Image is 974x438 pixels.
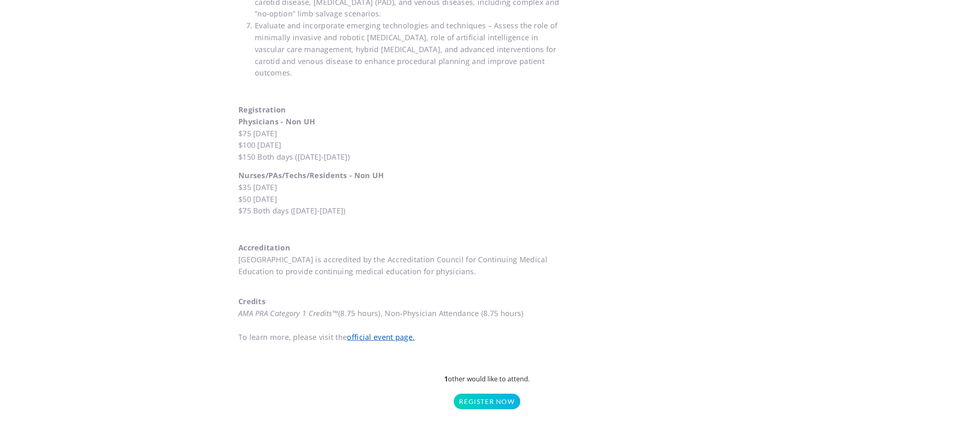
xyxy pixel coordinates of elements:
[238,308,338,318] em: AMA PRA Category 1 Credits™
[454,394,520,409] a: Register Now
[238,170,566,217] p: $35 [DATE] $50 [DATE] $75 Both days ([DATE]-[DATE])
[238,117,316,126] strong: Physicians - Non UH
[444,374,448,383] strong: 1
[238,116,566,163] p: $75 [DATE] $100 [DATE] $150 Both days ([DATE]-[DATE])
[238,254,566,289] p: [GEOGRAPHIC_DATA] is accredited by the Accreditation Council for Continuing Medical Education to ...
[347,332,415,342] a: official event page.
[238,105,286,115] strong: Registration
[238,170,384,180] strong: Nurses/PAs/Techs/Residents - Non UH
[238,296,265,306] strong: Credits
[255,20,566,79] li: Evaluate and incorporate emerging technologies and techniques – Assess the role of minimally inva...
[238,243,290,252] strong: Accreditation
[238,374,736,409] p: other would like to attend.
[238,307,566,343] p: (8.75 hours), Non-Physician Attendance (8.75 hours) To learn more, please visit the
